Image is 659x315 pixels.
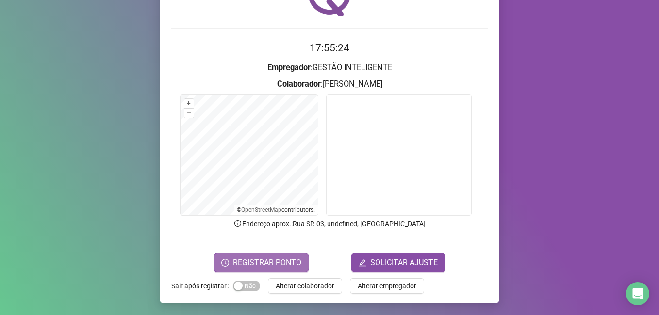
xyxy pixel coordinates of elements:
button: Alterar colaborador [268,278,342,294]
a: OpenStreetMap [241,206,281,213]
div: Open Intercom Messenger [626,282,649,305]
span: Alterar empregador [358,281,416,291]
time: 17:55:24 [310,42,349,54]
span: SOLICITAR AJUSTE [370,257,438,268]
label: Sair após registrar [171,278,233,294]
button: REGISTRAR PONTO [214,253,309,272]
li: © contributors. [237,206,315,213]
button: – [184,109,194,118]
strong: Colaborador [277,79,321,89]
button: editSOLICITAR AJUSTE [351,253,445,272]
h3: : [PERSON_NAME] [171,78,488,91]
h3: : GESTÃO INTELIGENTE [171,62,488,74]
button: Alterar empregador [350,278,424,294]
p: Endereço aprox. : Rua SR-03, undefined, [GEOGRAPHIC_DATA] [171,219,488,229]
button: + [184,99,194,108]
span: edit [359,259,366,267]
span: info-circle [233,219,242,228]
strong: Empregador [267,63,311,72]
span: Alterar colaborador [276,281,334,291]
span: clock-circle [221,259,229,267]
span: REGISTRAR PONTO [233,257,301,268]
